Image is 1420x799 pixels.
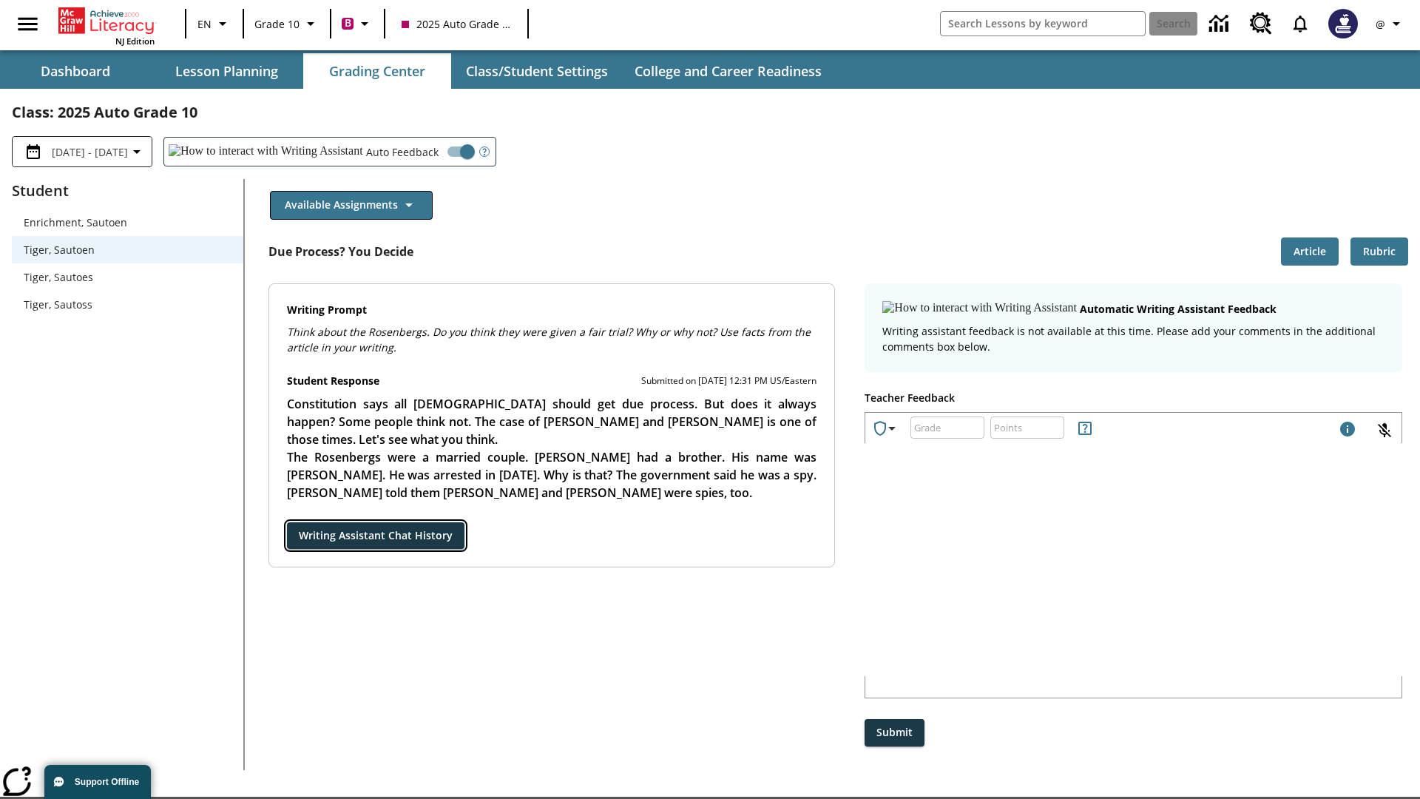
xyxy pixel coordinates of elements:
[865,719,924,746] button: Submit
[366,144,439,160] span: Auto Feedback
[24,269,231,285] span: Tiger, Sautoes
[623,53,834,89] button: College and Career Readiness
[1281,237,1339,266] button: Article, Will open in new tab
[24,215,231,230] span: Enrichment, Sautoen
[18,143,146,161] button: Select the date range menu item
[287,522,464,550] button: Writing Assistant Chat History
[152,53,300,89] button: Lesson Planning
[1080,301,1277,317] p: Automatic writing assistant feedback
[1070,414,1100,443] button: Rules for Earning Points and Achievements, Will open in new tab
[336,10,379,37] button: Boost Class color is violet red. Change class color
[169,144,363,159] img: How to interact with Writing Assistant
[248,10,325,37] button: Grade: Grade 10, Select a grade
[12,179,243,203] p: Student
[910,408,984,447] input: Grade: Letters, numbers, %, + and - are allowed.
[287,302,817,318] p: Writing Prompt
[6,2,50,46] button: Open side menu
[287,448,817,502] p: The Rosenbergs were a married couple. [PERSON_NAME] had a brother. His name was [PERSON_NAME]. He...
[12,263,243,291] div: Tiger, Sautoes
[191,10,238,37] button: Language: EN, Select a language
[24,242,231,257] span: Tiger, Sautoen
[268,243,413,260] p: Due Process? You Decide
[12,101,1408,124] h2: Class : 2025 Auto Grade 10
[990,408,1064,447] input: Points: Must be equal to or less than 25.
[12,291,243,318] div: Tiger, Sautoss
[303,53,451,89] button: Grading Center
[1376,16,1385,32] span: @
[1367,413,1402,448] button: Click to activate and allow voice recognition
[910,417,984,439] div: Grade: Letters, numbers, %, + and - are allowed.
[287,395,817,505] p: Student Response
[402,16,511,32] span: 2025 Auto Grade 10
[865,390,1402,406] p: Teacher Feedback
[865,414,907,443] button: Achievements
[12,236,243,263] div: Tiger, Sautoen
[287,324,817,355] div: Think about the Rosenbergs. Do you think they were given a fair trial? Why or why not? Use facts ...
[1328,9,1358,38] img: Avatar
[641,374,816,388] p: Submitted on [DATE] 12:31 PM US/Eastern
[1,53,149,89] button: Dashboard
[473,138,496,166] button: Open Help for Writing Assistant
[128,143,146,161] svg: Collapse Date Range Filter
[1367,10,1414,37] button: Profile/Settings
[44,765,151,799] button: Support Offline
[287,373,379,389] p: Student Response
[287,395,817,448] p: Constitution says all [DEMOGRAPHIC_DATA] should get due process. But does it always happen? Some ...
[1339,420,1356,441] div: Maximum 1000 characters Press Escape to exit toolbar and use left and right arrow keys to access ...
[990,417,1064,439] div: Points: Must be equal to or less than 25.
[75,777,139,787] span: Support Offline
[1319,4,1367,43] button: Select a new avatar
[58,6,155,36] a: Home
[1350,237,1408,266] button: Rubric, Will open in new tab
[197,16,212,32] span: EN
[254,16,300,32] span: Grade 10
[1281,4,1319,43] a: Notifications
[1200,4,1241,44] a: Data Center
[58,4,155,47] div: Home
[941,12,1145,36] input: search field
[1241,4,1281,44] a: Resource Center, Will open in new tab
[287,502,817,519] p: [PERSON_NAME] and [PERSON_NAME] were arrested. They were put on tri
[882,323,1384,354] p: Writing assistant feedback is not available at this time. Please add your comments in the additio...
[345,14,351,33] span: B
[115,36,155,47] span: NJ Edition
[270,191,433,220] button: Available Assignments
[12,209,243,236] div: Enrichment, Sautoen
[882,301,1077,316] img: How to interact with Writing Assistant
[24,297,231,312] span: Tiger, Sautoss
[52,144,128,160] span: [DATE] - [DATE]
[454,53,620,89] button: Class/Student Settings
